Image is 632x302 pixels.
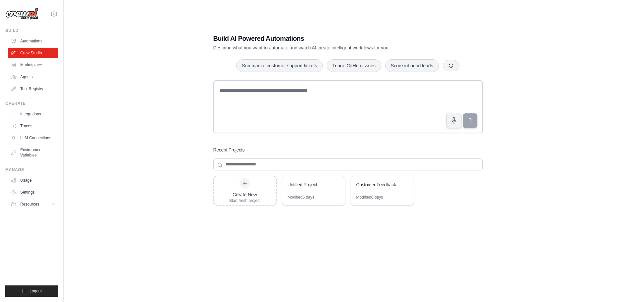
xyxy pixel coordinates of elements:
[385,59,439,72] button: Score inbound leads
[30,288,42,294] span: Logout
[8,60,58,70] a: Marketplace
[213,34,436,43] h1: Build AI Powered Automations
[8,145,58,160] a: Environment Variables
[8,72,58,82] a: Agents
[5,285,58,297] button: Logout
[5,167,58,172] div: Manage
[8,84,58,94] a: Tool Registry
[446,113,461,128] button: Click to speak your automation idea
[8,36,58,46] a: Automations
[8,187,58,198] a: Settings
[213,44,436,51] p: Describe what you want to automate and watch AI create intelligent workflows for you
[8,121,58,131] a: Traces
[8,199,58,210] button: Resources
[356,181,402,188] div: Customer Feedback Analysis & Insights Engine
[8,175,58,186] a: Usage
[8,133,58,143] a: LLM Connections
[236,59,322,72] button: Summarize customer support tickets
[443,60,459,71] button: Get new suggestions
[5,8,38,20] img: Logo
[5,101,58,106] div: Operate
[8,109,58,119] a: Integrations
[229,198,261,203] div: Start fresh project
[229,191,261,198] div: Create New
[20,202,39,207] span: Resources
[288,181,333,188] div: Untitled Project
[288,195,315,200] div: Modified 6 days
[356,195,383,200] div: Modified 6 days
[5,28,58,33] div: Build
[213,147,245,153] h3: Recent Projects
[8,48,58,58] a: Crew Studio
[327,59,381,72] button: Triage GitHub issues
